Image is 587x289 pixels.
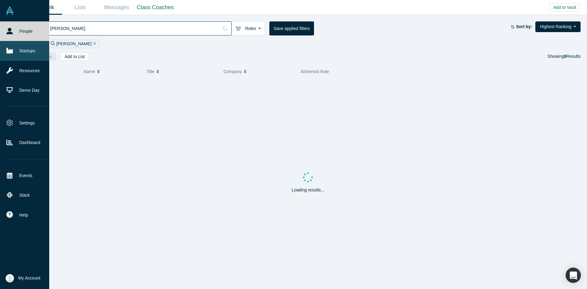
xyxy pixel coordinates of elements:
[83,65,95,78] span: Name
[6,274,14,283] img: Anna Sanchez's Account
[516,24,532,29] strong: Sort by:
[98,0,135,15] a: Messages
[50,21,219,35] input: Search by name, title, company, summary, expertise, investment criteria or topics of focus
[135,0,176,15] a: Class Coaches
[535,21,581,32] button: Highest Ranking
[91,40,96,47] button: Remove Filter
[301,69,329,74] span: Alchemist Role
[60,52,89,61] button: Add to List
[6,274,40,283] button: My Account
[83,65,140,78] button: Name
[146,65,154,78] span: Title
[48,40,99,48] div: [PERSON_NAME]
[6,6,14,15] img: Alchemist Vault Logo
[223,65,242,78] span: Company
[231,21,265,35] button: Roles
[146,65,217,78] button: Title
[549,3,581,12] button: Add to Vault
[548,52,581,61] div: Showing
[292,187,324,193] p: Loading results...
[564,54,581,59] span: Results
[223,65,294,78] button: Company
[269,21,314,35] button: Save applied filters
[19,212,28,218] span: Help
[564,54,567,59] strong: 0
[62,0,98,15] a: Lists
[18,275,40,281] span: My Account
